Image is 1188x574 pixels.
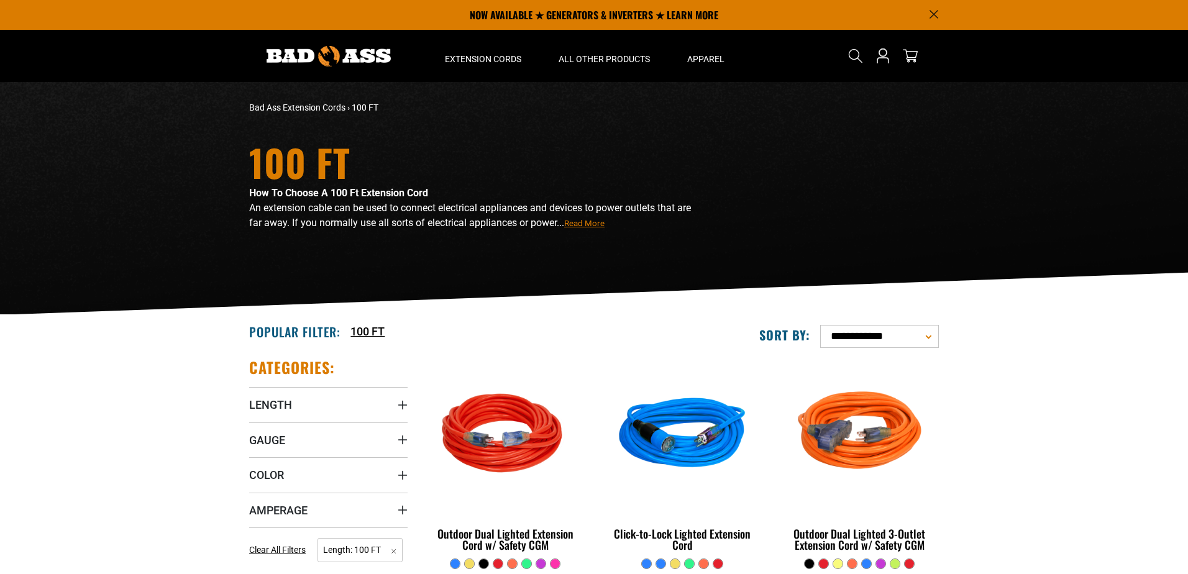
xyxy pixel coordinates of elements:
img: Bad Ass Extension Cords [267,46,391,66]
span: Length [249,398,292,412]
div: Outdoor Dual Lighted Extension Cord w/ Safety CGM [426,528,585,550]
span: Read More [564,219,605,228]
a: Length: 100 FT [318,544,403,555]
summary: Extension Cords [426,30,540,82]
summary: Color [249,457,408,492]
a: 100 FT [350,323,385,340]
h2: Categories: [249,358,335,377]
summary: All Other Products [540,30,669,82]
span: Gauge [249,433,285,447]
summary: Apparel [669,30,743,82]
a: Bad Ass Extension Cords [249,102,345,112]
span: Extension Cords [445,53,521,65]
strong: How To Choose A 100 Ft Extension Cord [249,187,428,199]
img: blue [604,364,761,507]
h2: Popular Filter: [249,324,340,340]
span: Length: 100 FT [318,538,403,562]
span: Apparel [687,53,724,65]
span: 100 FT [352,102,378,112]
div: Click-to-Lock Lighted Extension Cord [603,528,762,550]
a: orange Outdoor Dual Lighted 3-Outlet Extension Cord w/ Safety CGM [780,358,939,558]
h1: 100 FT [249,143,703,181]
a: Clear All Filters [249,544,311,557]
summary: Length [249,387,408,422]
span: All Other Products [559,53,650,65]
img: orange [781,364,938,507]
a: blue Click-to-Lock Lighted Extension Cord [603,358,762,558]
span: › [347,102,350,112]
img: Red [427,364,584,507]
p: An extension cable can be used to connect electrical appliances and devices to power outlets that... [249,201,703,230]
summary: Amperage [249,493,408,527]
summary: Gauge [249,422,408,457]
span: Color [249,468,284,482]
nav: breadcrumbs [249,101,703,114]
label: Sort by: [759,327,810,343]
a: Red Outdoor Dual Lighted Extension Cord w/ Safety CGM [426,358,585,558]
span: Amperage [249,503,308,517]
summary: Search [846,46,866,66]
div: Outdoor Dual Lighted 3-Outlet Extension Cord w/ Safety CGM [780,528,939,550]
span: Clear All Filters [249,545,306,555]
